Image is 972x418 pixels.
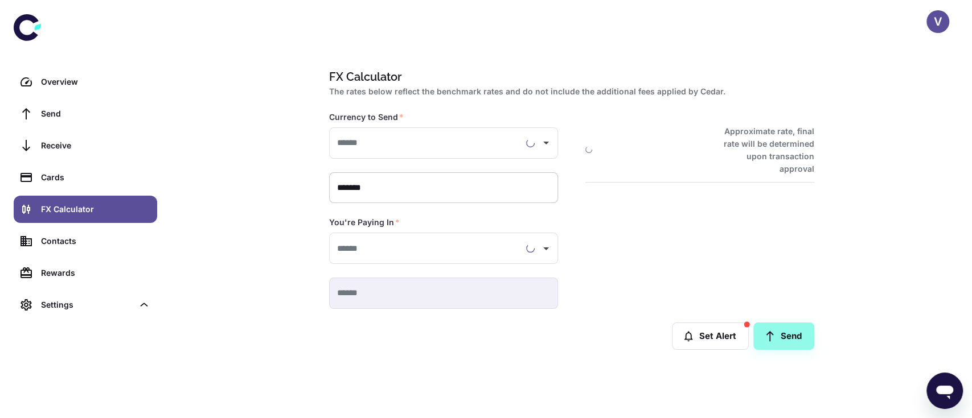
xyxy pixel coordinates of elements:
[753,322,814,350] a: Send
[41,203,150,216] div: FX Calculator
[538,241,554,256] button: Open
[14,196,157,223] a: FX Calculator
[926,373,963,409] iframe: Button to launch messaging window
[711,125,814,175] h6: Approximate rate, final rate will be determined upon transaction approval
[41,76,150,88] div: Overview
[14,227,157,255] a: Contacts
[14,164,157,191] a: Cards
[672,322,749,350] button: Set Alert
[14,291,157,318] div: Settings
[14,132,157,159] a: Receive
[329,217,400,228] label: You're Paying In
[41,139,150,152] div: Receive
[926,10,949,33] button: V
[329,68,810,85] h1: FX Calculator
[41,299,133,311] div: Settings
[14,68,157,96] a: Overview
[538,135,554,151] button: Open
[14,100,157,127] a: Send
[14,259,157,287] a: Rewards
[329,111,404,123] label: Currency to Send
[41,171,150,184] div: Cards
[41,107,150,120] div: Send
[41,235,150,247] div: Contacts
[41,267,150,279] div: Rewards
